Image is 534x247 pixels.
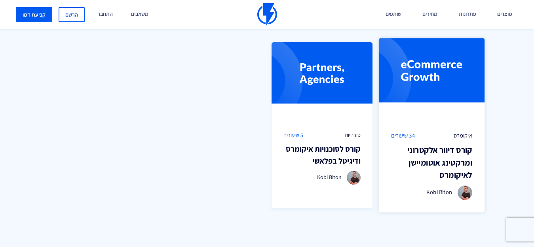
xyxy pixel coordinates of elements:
span: 34 שיעורים [391,132,415,140]
span: Kobi Biton [317,173,342,181]
span: איקומרס [454,132,472,140]
span: 5 שיעורים [283,131,303,139]
a: סוכנויות 5 שיעורים קורס לסוכנויות איקומרס ודיגיטל בפלאשי Kobi Biton [272,42,372,208]
h3: קורס דיוור אלקטרוני ומרקטינג אוטומיישן לאיקומרס [391,144,472,181]
a: הרשם [59,7,85,22]
a: איקומרס 34 שיעורים קורס דיוור אלקטרוני ומרקטינג אוטומיישן לאיקומרס Kobi Biton [378,38,485,212]
span: Kobi Biton [426,189,452,196]
a: קביעת דמו [16,7,52,22]
span: סוכנויות [345,131,361,139]
h3: קורס לסוכנויות איקומרס ודיגיטל בפלאשי [283,143,361,167]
